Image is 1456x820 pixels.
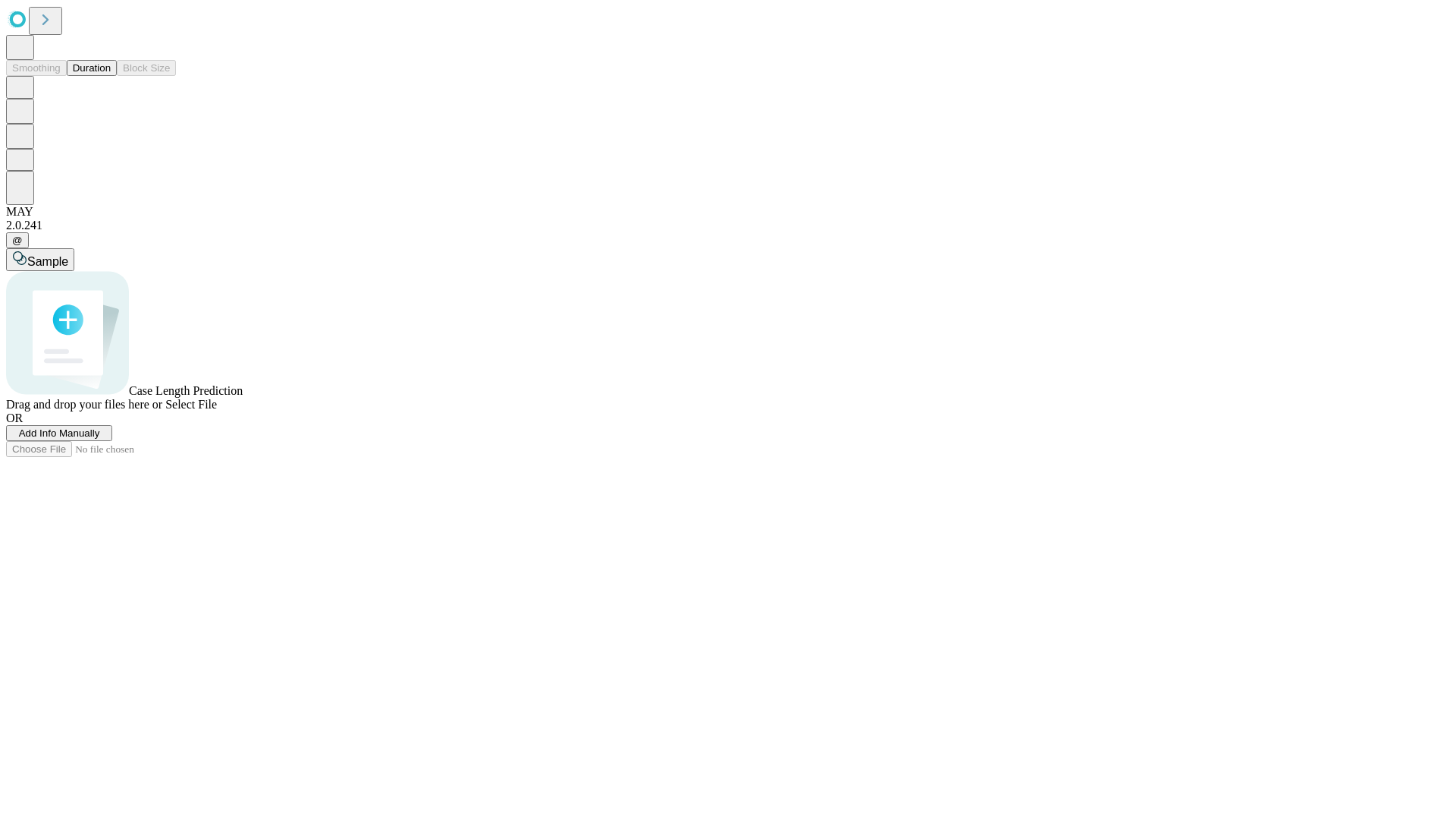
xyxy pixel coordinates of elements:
[12,235,23,246] span: @
[6,248,74,271] button: Sample
[6,398,162,411] span: Drag and drop your files here or
[19,427,100,439] span: Add Info Manually
[165,398,217,411] span: Select File
[6,425,112,441] button: Add Info Manually
[27,255,68,268] span: Sample
[6,412,23,424] span: OR
[6,232,29,248] button: @
[6,60,67,76] button: Smoothing
[6,219,1450,232] div: 2.0.241
[117,60,176,76] button: Block Size
[67,60,117,76] button: Duration
[6,205,1450,219] div: MAY
[129,384,243,397] span: Case Length Prediction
